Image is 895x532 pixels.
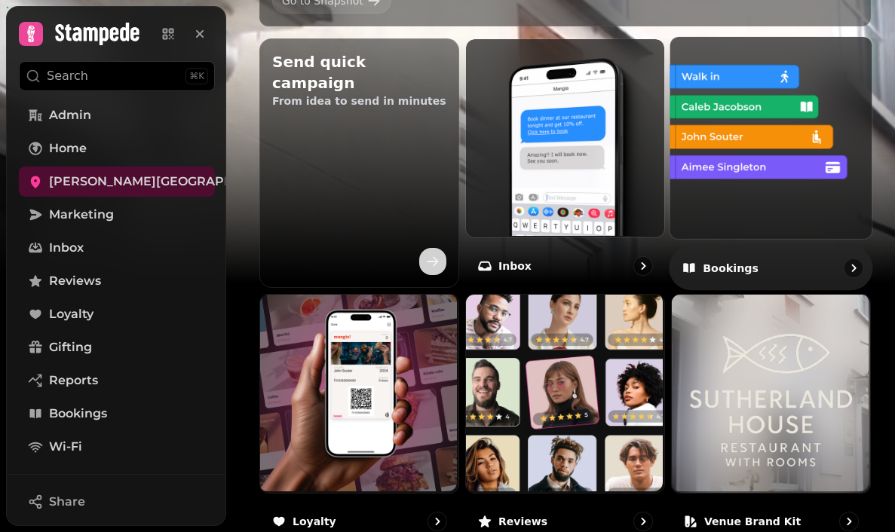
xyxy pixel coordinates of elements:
svg: go to [636,514,651,529]
a: InboxInbox [465,38,665,288]
a: BookingsBookings [669,36,872,291]
img: Bookings [668,35,870,237]
span: Reports [49,371,98,390]
img: Reviews [464,293,663,491]
span: Home [49,139,87,157]
span: Admin [49,106,91,124]
svg: go to [846,261,861,276]
button: Search⌘K [19,61,215,91]
a: Bookings [19,399,215,429]
span: Loyalty [49,305,93,323]
a: Marketing [19,200,215,230]
span: Marketing [49,206,114,224]
p: Inbox [498,258,532,274]
p: Search [47,67,88,85]
span: Reviews [49,272,101,290]
p: Loyalty [293,514,336,529]
a: Reports [19,365,215,396]
span: Share [49,493,85,511]
a: Reviews [19,266,215,296]
span: Wi-Fi [49,438,82,456]
p: Venue brand kit [704,514,801,529]
span: Inbox [49,239,84,257]
img: aHR0cHM6Ly9maWxlcy5zdGFtcGVkZS5haS8wM2M4NTViZS05YjQ2LTQ2ZjMtOTZhNy04OTJjNjVkOGM0NjYvbWVkaWEvODU3M... [672,295,870,493]
span: Bookings [49,405,107,423]
a: Admin [19,100,215,130]
img: Loyalty [259,293,457,491]
svg: go to [430,514,445,529]
p: Bookings [703,261,759,276]
span: [PERSON_NAME][GEOGRAPHIC_DATA] [49,173,290,191]
img: Inbox [464,38,663,236]
button: Send quick campaignFrom idea to send in minutes [259,38,459,288]
svg: go to [636,258,651,274]
p: Reviews [498,514,547,529]
span: Gifting [49,338,92,356]
a: Gifting [19,332,215,362]
a: Home [19,133,215,164]
button: Share [19,487,215,517]
a: [PERSON_NAME][GEOGRAPHIC_DATA] [19,167,215,197]
a: Inbox [19,233,215,263]
h2: Send quick campaign [272,51,446,93]
a: Loyalty [19,299,215,329]
div: ⌘K [185,68,208,84]
svg: go to [841,514,857,529]
p: From idea to send in minutes [272,93,446,109]
a: Wi-Fi [19,432,215,462]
